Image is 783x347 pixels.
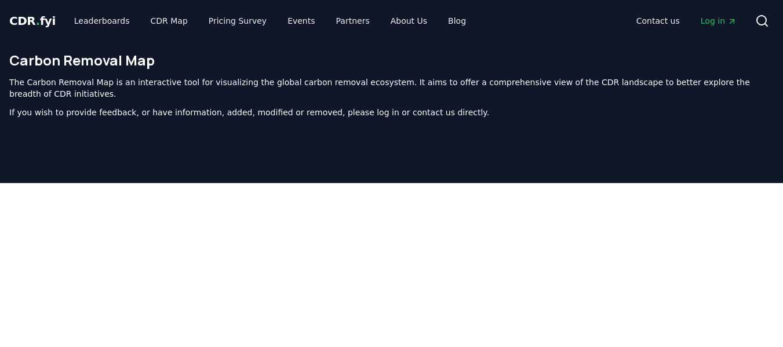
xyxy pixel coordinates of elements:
[327,10,379,31] a: Partners
[627,10,746,31] nav: Main
[701,15,737,27] span: Log in
[278,10,324,31] a: Events
[9,13,56,29] a: CDR.fyi
[65,10,475,31] nav: Main
[439,10,475,31] a: Blog
[141,10,197,31] a: CDR Map
[65,10,139,31] a: Leaderboards
[36,14,40,28] span: .
[9,107,774,118] p: If you wish to provide feedback, or have information, added, modified or removed, please log in o...
[9,76,774,100] p: The Carbon Removal Map is an interactive tool for visualizing the global carbon removal ecosystem...
[627,10,689,31] a: Contact us
[691,10,746,31] a: Log in
[381,10,436,31] a: About Us
[199,10,276,31] a: Pricing Survey
[9,51,774,70] h1: Carbon Removal Map
[9,14,56,28] span: CDR fyi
